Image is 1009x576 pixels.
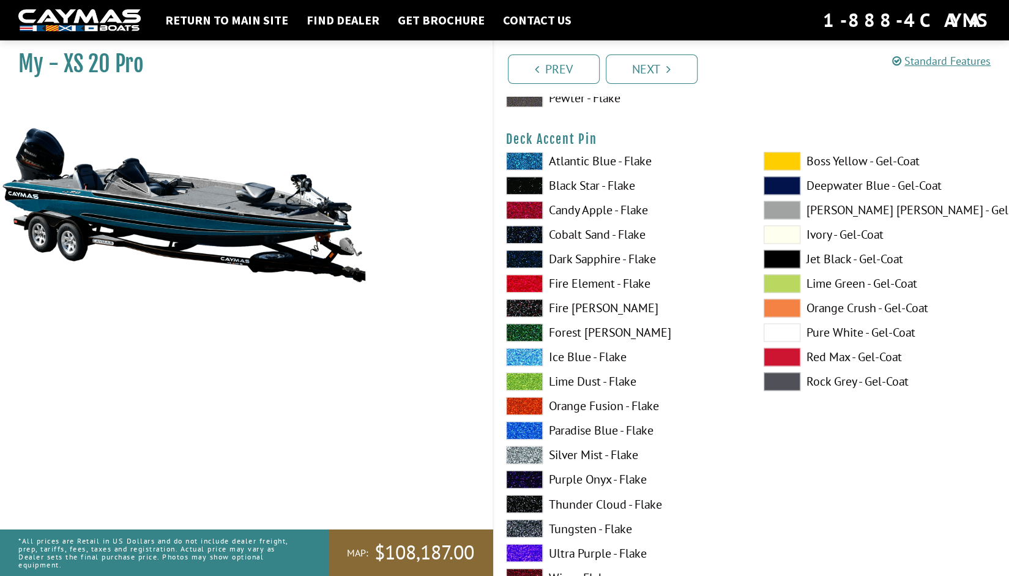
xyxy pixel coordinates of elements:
label: Tungsten - Flake [506,519,739,537]
a: Standard Features [892,54,991,68]
a: Find Dealer [300,12,385,28]
a: Prev [508,54,600,84]
label: Candy Apple - Flake [506,201,739,219]
label: Fire Element - Flake [506,274,739,293]
label: Fire [PERSON_NAME] [506,299,739,317]
a: Next [606,54,698,84]
a: Return to main site [159,12,294,28]
label: [PERSON_NAME] [PERSON_NAME] - Gel-Coat [764,201,997,219]
label: Atlantic Blue - Flake [506,152,739,170]
label: Pure White - Gel-Coat [764,323,997,342]
label: Rock Grey - Gel-Coat [764,372,997,391]
label: Ice Blue - Flake [506,348,739,366]
span: $108,187.00 [374,540,474,566]
p: *All prices are Retail in US Dollars and do not include dealer freight, prep, tariffs, fees, taxe... [18,531,301,575]
label: Black Star - Flake [506,176,739,195]
label: Lime Green - Gel-Coat [764,274,997,293]
label: Orange Fusion - Flake [506,397,739,415]
label: Silver Mist - Flake [506,446,739,464]
a: Contact Us [497,12,578,28]
h1: My - XS 20 Pro [18,50,462,78]
label: Cobalt Sand - Flake [506,225,739,244]
label: Thunder Cloud - Flake [506,495,739,513]
span: MAP: [347,547,368,559]
h4: Deck Accent Pin [506,132,997,147]
label: Purple Onyx - Flake [506,470,739,488]
label: Dark Sapphire - Flake [506,250,739,268]
label: Red Max - Gel-Coat [764,348,997,366]
label: Jet Black - Gel-Coat [764,250,997,268]
img: white-logo-c9c8dbefe5ff5ceceb0f0178aa75bf4bb51f6bca0971e226c86eb53dfe498488.png [18,9,141,32]
label: Forest [PERSON_NAME] [506,323,739,342]
label: Lime Dust - Flake [506,372,739,391]
label: Pewter - Flake [506,89,739,107]
label: Deepwater Blue - Gel-Coat [764,176,997,195]
label: Ivory - Gel-Coat [764,225,997,244]
label: Paradise Blue - Flake [506,421,739,439]
label: Orange Crush - Gel-Coat [764,299,997,317]
label: Boss Yellow - Gel-Coat [764,152,997,170]
a: Get Brochure [392,12,491,28]
label: Ultra Purple - Flake [506,544,739,562]
div: 1-888-4CAYMAS [823,7,991,34]
a: MAP:$108,187.00 [329,529,493,576]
